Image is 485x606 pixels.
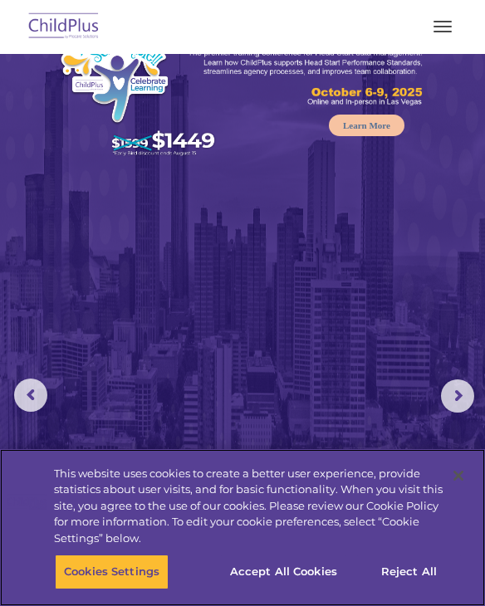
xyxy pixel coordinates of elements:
div: This website uses cookies to create a better user experience, provide statistics about user visit... [54,466,448,547]
button: Close [440,457,477,494]
button: Cookies Settings [55,555,169,589]
img: ChildPlus by Procare Solutions [25,7,103,46]
button: Reject All [357,555,461,589]
button: Accept All Cookies [221,555,346,589]
a: Learn More [329,115,404,136]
